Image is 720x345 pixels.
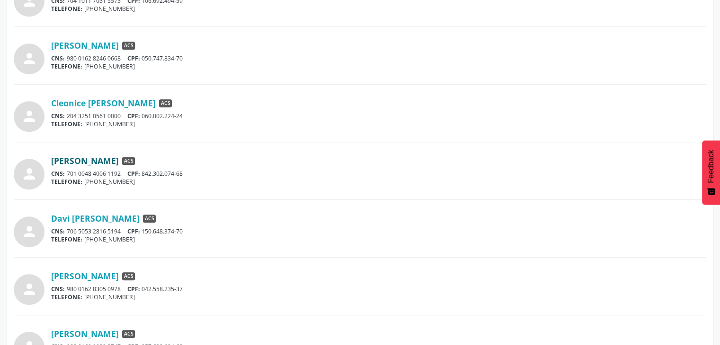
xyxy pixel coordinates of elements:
[21,108,38,125] i: person
[51,54,65,62] span: CNS:
[127,170,140,178] span: CPF:
[127,285,140,293] span: CPF:
[21,50,38,67] i: person
[122,157,135,165] span: ACS
[143,215,156,223] span: ACS
[51,155,119,166] a: [PERSON_NAME]
[51,285,65,293] span: CNS:
[51,178,82,186] span: TELEFONE:
[51,5,82,13] span: TELEFONE:
[702,140,720,205] button: Feedback - Mostrar pesquisa
[159,99,172,108] span: ACS
[51,120,706,128] div: [PHONE_NUMBER]
[51,293,706,301] div: [PHONE_NUMBER]
[51,178,706,186] div: [PHONE_NUMBER]
[122,272,135,281] span: ACS
[127,54,140,62] span: CPF:
[51,54,706,62] div: 980 0162 8246 0668 050.747.834-70
[21,223,38,240] i: person
[21,165,38,182] i: person
[51,98,156,108] a: Cleonice [PERSON_NAME]
[51,285,706,293] div: 980 0162 8305 0978 042.558.235-37
[51,235,706,243] div: [PHONE_NUMBER]
[127,112,140,120] span: CPF:
[51,112,65,120] span: CNS:
[21,281,38,298] i: person
[51,62,82,70] span: TELEFONE:
[51,170,65,178] span: CNS:
[122,330,135,338] span: ACS
[51,62,706,70] div: [PHONE_NUMBER]
[51,271,119,281] a: [PERSON_NAME]
[51,328,119,339] a: [PERSON_NAME]
[51,235,82,243] span: TELEFONE:
[51,227,706,235] div: 706 5053 2816 5194 150.648.374-70
[122,42,135,50] span: ACS
[51,170,706,178] div: 701 0048 4006 1192 842.302.074-68
[707,150,715,183] span: Feedback
[51,293,82,301] span: TELEFONE:
[51,227,65,235] span: CNS:
[51,112,706,120] div: 204 3251 0561 0000 060.002.224-24
[127,227,140,235] span: CPF:
[51,120,82,128] span: TELEFONE:
[51,5,706,13] div: [PHONE_NUMBER]
[51,40,119,51] a: [PERSON_NAME]
[51,213,140,224] a: Davi [PERSON_NAME]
